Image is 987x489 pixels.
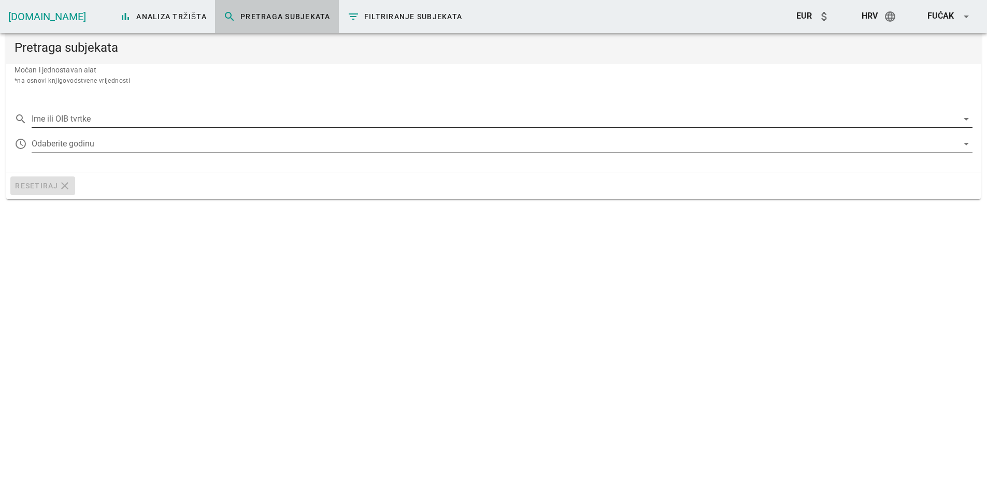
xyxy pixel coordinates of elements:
div: Moćan i jednostavan alat [6,64,981,94]
span: Filtriranje subjekata [347,10,463,23]
span: hrv [862,11,878,21]
i: arrow_drop_down [960,10,972,23]
i: access_time [15,138,27,150]
a: [DOMAIN_NAME] [8,10,86,23]
i: search [223,10,236,23]
span: Analiza tržišta [119,10,207,23]
div: Pretraga subjekata [6,31,981,64]
div: Odaberite godinu [32,136,972,152]
i: bar_chart [119,10,132,23]
span: Fućak [927,11,954,21]
i: language [884,10,896,23]
div: *na osnovi knjigovodstvene vrijednosti [15,76,972,86]
i: attach_money [818,10,831,23]
i: arrow_drop_down [960,113,972,125]
span: Pretraga subjekata [223,10,331,23]
i: filter_list [347,10,360,23]
span: EUR [796,11,812,21]
i: arrow_drop_down [960,138,972,150]
i: search [15,113,27,125]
